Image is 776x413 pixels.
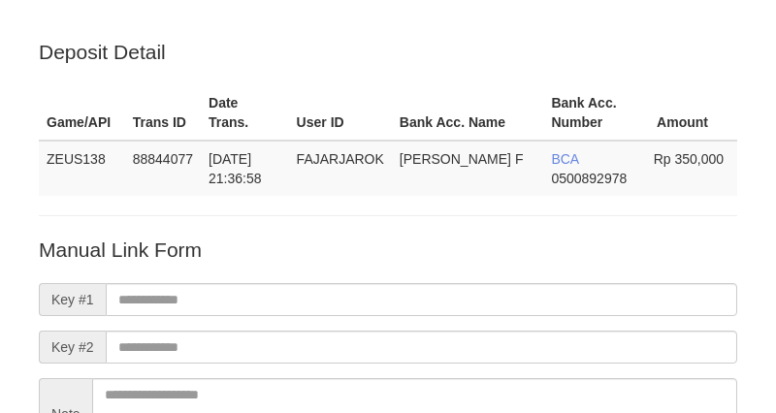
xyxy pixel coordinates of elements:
th: Amount [646,85,737,141]
span: Key #1 [39,283,106,316]
span: Rp 350,000 [654,151,724,167]
span: Copy 0500892978 to clipboard [551,171,627,186]
span: [PERSON_NAME] F [400,151,524,167]
span: FAJARJAROK [297,151,384,167]
th: Date Trans. [201,85,289,141]
th: Game/API [39,85,125,141]
th: User ID [289,85,392,141]
td: ZEUS138 [39,141,125,196]
span: [DATE] 21:36:58 [209,151,262,186]
th: Trans ID [125,85,201,141]
th: Bank Acc. Number [543,85,645,141]
p: Manual Link Form [39,236,737,264]
span: Key #2 [39,331,106,364]
span: BCA [551,151,578,167]
p: Deposit Detail [39,38,737,66]
td: 88844077 [125,141,201,196]
th: Bank Acc. Name [392,85,544,141]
